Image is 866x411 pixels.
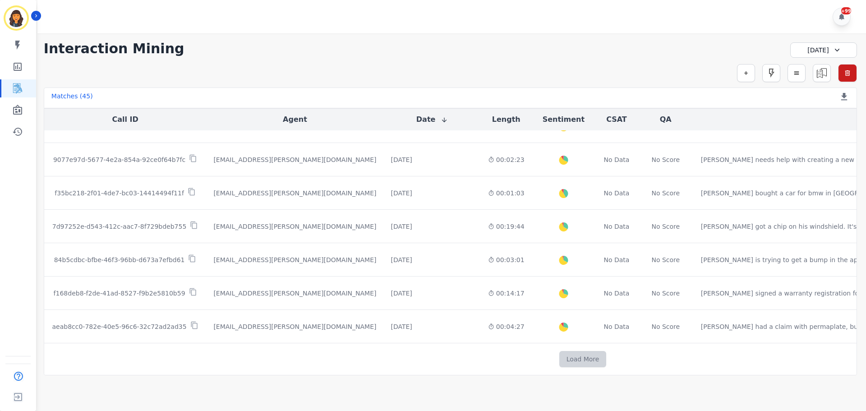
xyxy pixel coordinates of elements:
div: No Data [603,222,631,231]
div: [EMAIL_ADDRESS][PERSON_NAME][DOMAIN_NAME] [213,255,376,264]
div: 00:03:01 [488,255,525,264]
img: Bordered avatar [5,7,27,29]
div: [EMAIL_ADDRESS][PERSON_NAME][DOMAIN_NAME] [213,322,376,331]
div: No Data [603,289,631,298]
h1: Interaction Mining [44,41,184,57]
div: [DATE] [391,222,412,231]
div: [EMAIL_ADDRESS][PERSON_NAME][DOMAIN_NAME] [213,222,376,231]
div: 00:14:17 [488,289,525,298]
div: No Score [651,289,680,298]
div: [EMAIL_ADDRESS][PERSON_NAME][DOMAIN_NAME] [213,155,376,164]
div: 00:02:23 [488,155,525,164]
button: Load More [559,351,607,367]
div: No Data [603,189,631,198]
div: No Data [603,255,631,264]
div: No Score [651,189,680,198]
div: No Score [651,155,680,164]
div: [EMAIL_ADDRESS][PERSON_NAME][DOMAIN_NAME] [213,189,376,198]
p: f35bc218-2f01-4de7-bc03-14414494f11f [55,189,184,198]
div: [EMAIL_ADDRESS][PERSON_NAME][DOMAIN_NAME] [213,289,376,298]
div: 00:01:03 [488,189,525,198]
div: +99 [841,7,851,14]
button: Sentiment [543,114,585,125]
p: aeab8cc0-782e-40e5-96c6-32c72ad2ad35 [52,322,187,331]
div: No Data [603,322,631,331]
p: 84b5cdbc-bfbe-46f3-96bb-d673a7efbd61 [54,255,185,264]
button: Agent [283,114,307,125]
div: [DATE] [391,289,412,298]
div: [DATE] [391,155,412,164]
div: [DATE] [790,42,857,58]
p: 9077e97d-5677-4e2a-854a-92ce0f64b7fc [53,155,185,164]
div: No Data [603,155,631,164]
button: QA [660,114,672,125]
div: No Score [651,255,680,264]
p: 7d97252e-d543-412c-aac7-8f729bdeb755 [52,222,187,231]
div: [DATE] [391,322,412,331]
div: No Score [651,222,680,231]
button: Call ID [112,114,138,125]
button: CSAT [606,114,627,125]
div: No Score [651,322,680,331]
div: [DATE] [391,255,412,264]
div: Matches ( 45 ) [51,92,93,104]
button: Length [492,114,521,125]
div: [DATE] [391,189,412,198]
div: 00:04:27 [488,322,525,331]
div: 00:19:44 [488,222,525,231]
p: f168deb8-f2de-41ad-8527-f9b2e5810b59 [54,289,185,298]
button: Date [416,114,448,125]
